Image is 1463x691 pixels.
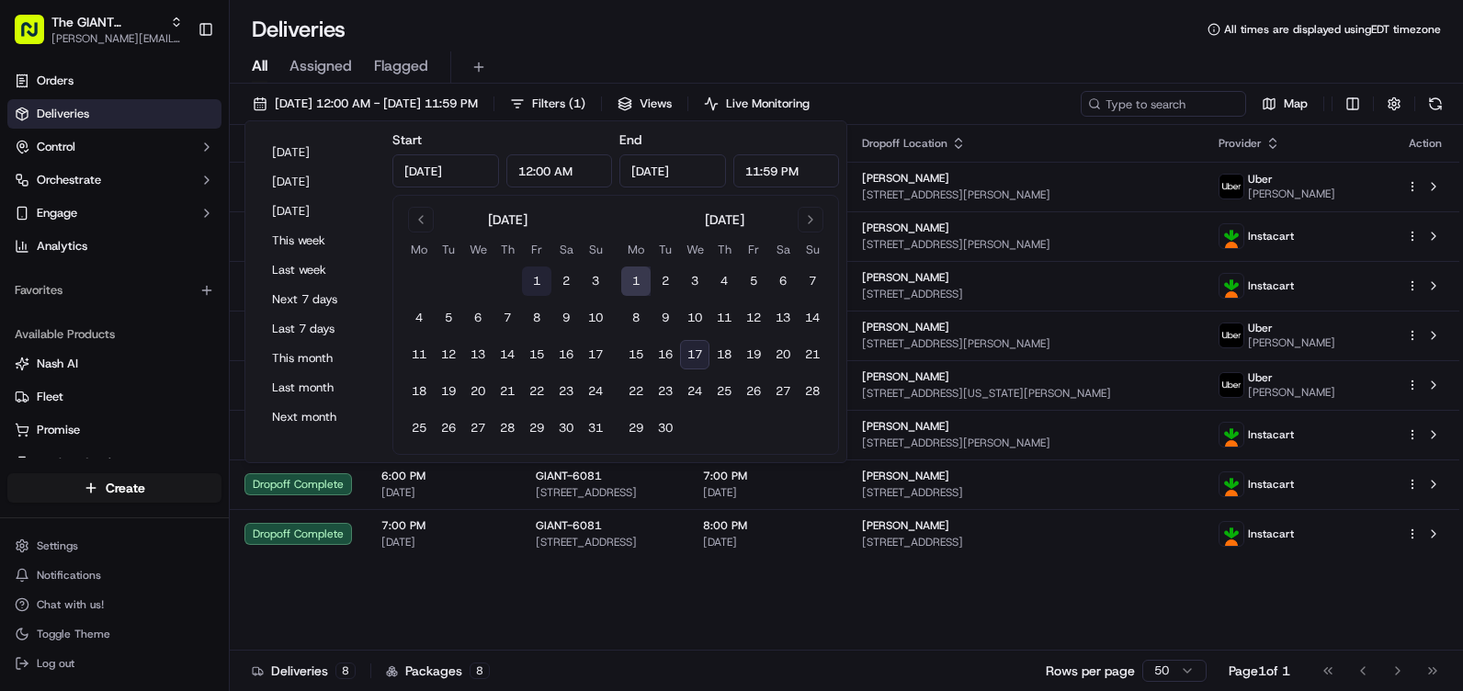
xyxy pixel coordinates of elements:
[470,663,490,679] div: 8
[1219,472,1243,496] img: profile_instacart_ahold_partner.png
[7,198,221,228] button: Engage
[621,340,651,369] button: 15
[709,266,739,296] button: 4
[621,413,651,443] button: 29
[862,369,949,384] span: [PERSON_NAME]
[680,340,709,369] button: 17
[862,469,949,483] span: [PERSON_NAME]
[1219,373,1243,397] img: profile_uber_ahold_partner.png
[37,266,141,285] span: Knowledge Base
[733,154,840,187] input: Time
[581,240,610,259] th: Sunday
[434,303,463,333] button: 5
[1284,96,1308,112] span: Map
[862,237,1189,252] span: [STREET_ADDRESS][PERSON_NAME]
[609,91,680,117] button: Views
[862,171,949,186] span: [PERSON_NAME]
[493,377,522,406] button: 21
[696,91,818,117] button: Live Monitoring
[862,386,1189,401] span: [STREET_ADDRESS][US_STATE][PERSON_NAME]
[381,535,506,549] span: [DATE]
[703,518,833,533] span: 8:00 PM
[621,377,651,406] button: 22
[569,96,585,112] span: ( 1 )
[739,240,768,259] th: Friday
[1219,136,1262,151] span: Provider
[252,15,346,44] h1: Deliveries
[37,389,63,405] span: Fleet
[264,257,374,283] button: Last week
[174,266,295,285] span: API Documentation
[51,31,183,46] button: [PERSON_NAME][EMAIL_ADDRESS][PERSON_NAME][DOMAIN_NAME]
[463,377,493,406] button: 20
[726,96,810,112] span: Live Monitoring
[1219,224,1243,248] img: profile_instacart_ahold_partner.png
[739,377,768,406] button: 26
[51,13,163,31] button: The GIANT Company
[768,377,798,406] button: 27
[244,91,486,117] button: [DATE] 12:00 AM - [DATE] 11:59 PM
[18,268,33,283] div: 📗
[381,485,506,500] span: [DATE]
[392,154,499,187] input: Date
[709,377,739,406] button: 25
[1081,91,1246,117] input: Type to search
[619,154,726,187] input: Date
[502,91,594,117] button: Filters(1)
[862,485,1189,500] span: [STREET_ADDRESS]
[404,377,434,406] button: 18
[798,266,827,296] button: 7
[148,259,302,292] a: 💻API Documentation
[7,415,221,445] button: Promise
[37,656,74,671] span: Log out
[862,221,949,235] span: [PERSON_NAME]
[37,139,75,155] span: Control
[703,485,833,500] span: [DATE]
[7,651,221,676] button: Log out
[581,413,610,443] button: 31
[18,74,335,103] p: Welcome 👋
[1248,278,1294,293] span: Instacart
[798,207,823,232] button: Go to next month
[7,382,221,412] button: Fleet
[37,627,110,641] span: Toggle Theme
[1248,527,1294,541] span: Instacart
[862,187,1189,202] span: [STREET_ADDRESS][PERSON_NAME]
[1046,662,1135,680] p: Rows per page
[264,375,374,401] button: Last month
[1219,423,1243,447] img: profile_instacart_ahold_partner.png
[1248,229,1294,244] span: Instacart
[619,131,641,148] label: End
[862,320,949,334] span: [PERSON_NAME]
[18,176,51,209] img: 1736555255976-a54dd68f-1ca7-489b-9aae-adbdc363a1c4
[493,240,522,259] th: Thursday
[264,169,374,195] button: [DATE]
[621,266,651,296] button: 1
[798,377,827,406] button: 28
[680,377,709,406] button: 24
[434,340,463,369] button: 12
[7,66,221,96] a: Orders
[551,303,581,333] button: 9
[7,592,221,617] button: Chat with us!
[434,377,463,406] button: 19
[1229,662,1290,680] div: Page 1 of 1
[434,240,463,259] th: Tuesday
[1219,323,1243,347] img: profile_uber_ahold_partner.png
[1248,477,1294,492] span: Instacart
[1248,335,1335,350] span: [PERSON_NAME]
[434,413,463,443] button: 26
[768,240,798,259] th: Saturday
[1224,22,1441,37] span: All times are displayed using EDT timezone
[15,356,214,372] a: Nash AI
[37,597,104,612] span: Chat with us!
[289,55,352,77] span: Assigned
[862,270,949,285] span: [PERSON_NAME]
[709,340,739,369] button: 18
[1248,427,1294,442] span: Instacart
[404,413,434,443] button: 25
[1248,172,1273,187] span: Uber
[155,268,170,283] div: 💻
[1248,370,1273,385] span: Uber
